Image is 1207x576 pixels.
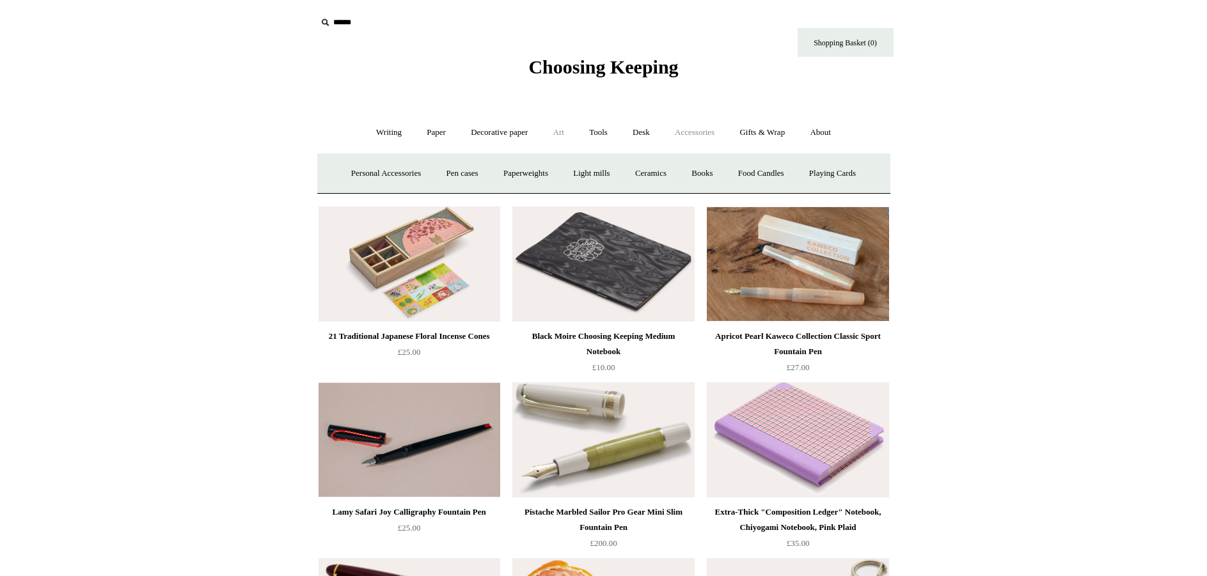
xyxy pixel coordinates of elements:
a: Light mills [562,157,621,191]
a: Apricot Pearl Kaweco Collection Classic Sport Fountain Pen £27.00 [707,329,888,381]
a: Paper [415,116,457,150]
img: 21 Traditional Japanese Floral Incense Cones [319,206,500,322]
a: Pistache Marbled Sailor Pro Gear Mini Slim Fountain Pen £200.00 [512,504,694,557]
a: Art [542,116,576,150]
img: Lamy Safari Joy Calligraphy Fountain Pen [319,382,500,497]
span: Choosing Keeping [528,56,678,77]
div: Black Moire Choosing Keeping Medium Notebook [516,329,691,359]
img: Pistache Marbled Sailor Pro Gear Mini Slim Fountain Pen [512,382,694,497]
a: Lamy Safari Joy Calligraphy Fountain Pen £25.00 [319,504,500,557]
span: £27.00 [787,362,810,372]
div: 21 Traditional Japanese Floral Incense Cones [322,329,497,344]
div: Lamy Safari Joy Calligraphy Fountain Pen [322,504,497,520]
a: Black Moire Choosing Keeping Medium Notebook Black Moire Choosing Keeping Medium Notebook [512,206,694,322]
a: Gifts & Wrap [728,116,796,150]
a: Lamy Safari Joy Calligraphy Fountain Pen Lamy Safari Joy Calligraphy Fountain Pen [319,382,500,497]
img: Apricot Pearl Kaweco Collection Classic Sport Fountain Pen [707,206,888,322]
img: Extra-Thick "Composition Ledger" Notebook, Chiyogami Notebook, Pink Plaid [707,382,888,497]
a: Writing [365,116,413,150]
a: Apricot Pearl Kaweco Collection Classic Sport Fountain Pen Apricot Pearl Kaweco Collection Classi... [707,206,888,322]
span: £35.00 [787,538,810,548]
div: Pistache Marbled Sailor Pro Gear Mini Slim Fountain Pen [516,504,691,535]
a: Shopping Basket (0) [798,28,894,57]
a: Desk [621,116,661,150]
a: Extra-Thick "Composition Ledger" Notebook, Chiyogami Notebook, Pink Plaid £35.00 [707,504,888,557]
img: Black Moire Choosing Keeping Medium Notebook [512,206,694,322]
a: Decorative paper [459,116,539,150]
a: Pistache Marbled Sailor Pro Gear Mini Slim Fountain Pen Pistache Marbled Sailor Pro Gear Mini Sli... [512,382,694,497]
div: Apricot Pearl Kaweco Collection Classic Sport Fountain Pen [710,329,885,359]
a: Playing Cards [798,157,867,191]
a: Ceramics [624,157,678,191]
span: £25.00 [398,523,421,533]
a: Pen cases [434,157,489,191]
div: Extra-Thick "Composition Ledger" Notebook, Chiyogami Notebook, Pink Plaid [710,504,885,535]
a: Choosing Keeping [528,66,678,75]
a: Black Moire Choosing Keeping Medium Notebook £10.00 [512,329,694,381]
a: Paperweights [492,157,560,191]
span: £10.00 [592,362,615,372]
a: 21 Traditional Japanese Floral Incense Cones £25.00 [319,329,500,381]
span: £25.00 [398,347,421,357]
a: Accessories [663,116,726,150]
a: Food Candles [727,157,796,191]
a: 21 Traditional Japanese Floral Incense Cones 21 Traditional Japanese Floral Incense Cones [319,206,500,322]
a: Books [680,157,724,191]
a: About [798,116,842,150]
span: £200.00 [590,538,617,548]
a: Tools [578,116,619,150]
a: Extra-Thick "Composition Ledger" Notebook, Chiyogami Notebook, Pink Plaid Extra-Thick "Compositio... [707,382,888,497]
a: Personal Accessories [340,157,432,191]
